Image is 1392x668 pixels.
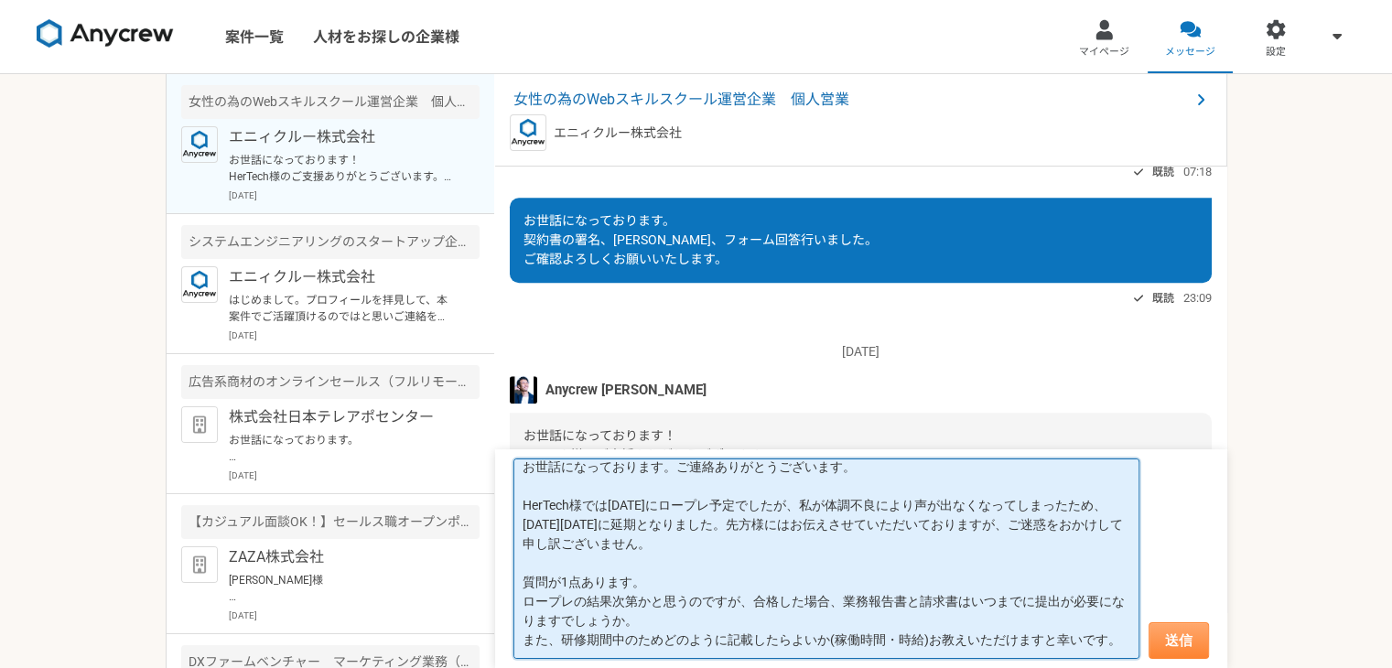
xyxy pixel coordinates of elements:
[37,19,174,48] img: 8DqYSo04kwAAAAASUVORK5CYII=
[510,342,1212,361] p: [DATE]
[554,124,682,143] p: エニィクルー株式会社
[181,266,218,303] img: logo_text_blue_01.png
[229,189,480,202] p: [DATE]
[229,266,455,288] p: エニィクルー株式会社
[513,89,1190,111] span: 女性の為のWebスキルスクール運営企業 個人営業
[181,225,480,259] div: システムエンジニアリングのスタートアップ企業 生成AIの新規事業のセールスを募集
[181,126,218,163] img: logo_text_blue_01.png
[181,85,480,119] div: 女性の為のWebスキルスクール運営企業 個人営業
[1152,287,1174,309] span: 既読
[229,572,455,605] p: [PERSON_NAME]様 お世話になっております。 この度は面談の機会をいただきありがとうございます。 よろしくお願いいたします。
[181,365,480,399] div: 広告系商材のオンラインセールス（フルリモート）募集
[181,546,218,583] img: default_org_logo-42cde973f59100197ec2c8e796e4974ac8490bb5b08a0eb061ff975e4574aa76.png
[523,428,971,520] span: お世話になっております！ HerTech様のご支援ありがとうございます。 稼働のご状況についてですが、ロープレに関しての進捗はいかがでしょうか？ お困りごとなどございましたらお気軽にご連絡いただ...
[1165,45,1215,59] span: メッセージ
[513,458,1139,659] textarea: お世話になっております。ご連絡ありがとうございます。 HerTech様では[DATE]にロープレ予定でしたが、私が体調不良により声が出なくなってしまったため、[DATE][DATE]に延期となり...
[1149,622,1209,659] button: 送信
[1079,45,1129,59] span: マイページ
[1183,163,1212,180] span: 07:18
[181,505,480,539] div: 【カジュアル面談OK！】セールス職オープンポジション【未経験〜リーダー候補対象】
[229,292,455,325] p: はじめまして。プロフィールを拝見して、本案件でご活躍頂けるのではと思いご連絡を差し上げました。 案件ページの内容をご確認頂き、もし条件など合致されるようでしたら是非詳細をご案内できればと思います...
[229,126,455,148] p: エニィクルー株式会社
[181,406,218,443] img: default_org_logo-42cde973f59100197ec2c8e796e4974ac8490bb5b08a0eb061ff975e4574aa76.png
[510,376,537,404] img: S__5267474.jpg
[1152,161,1174,183] span: 既読
[229,432,455,465] p: お世話になっております。 プロフィール拝見してとても魅力的なご経歴で、 ぜひ一度、弊社面談をお願いできないでしょうか？ [URL][DOMAIN_NAME][DOMAIN_NAME] 当社ですが...
[1183,289,1212,307] span: 23:09
[1266,45,1286,59] span: 設定
[510,114,546,151] img: logo_text_blue_01.png
[545,380,707,400] span: Anycrew [PERSON_NAME]
[229,329,480,342] p: [DATE]
[229,152,455,185] p: お世話になっております！ HerTech様のご支援ありがとうございます。 稼働のご状況についてですが、ロープレに関しての進捗はいかがでしょうか？ お困りごとなどございましたらお気軽にご連絡いただ...
[229,546,455,568] p: ZAZA株式会社
[229,406,455,428] p: 株式会社日本テレアポセンター
[229,609,480,622] p: [DATE]
[523,213,878,266] span: お世話になっております。 契約書の署名、[PERSON_NAME]、フォーム回答行いました。 ご確認よろしくお願いいたします。
[229,469,480,482] p: [DATE]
